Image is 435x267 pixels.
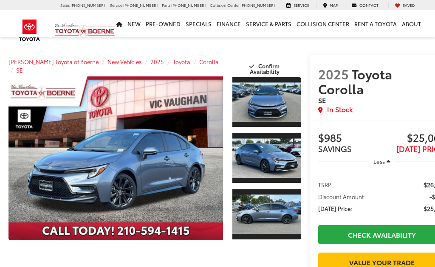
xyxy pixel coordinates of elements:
[240,2,275,8] span: [PHONE_NUMBER]
[388,3,421,8] a: My Saved Vehicles
[210,2,240,8] span: Collision Center
[107,58,141,65] a: New Vehicles
[199,58,219,65] a: Corolla
[232,82,302,122] img: 2025 Toyota Corolla SE
[232,194,302,234] img: 2025 Toyota Corolla SE
[183,10,214,37] a: Specials
[60,2,70,8] span: Sales
[232,138,302,178] img: 2025 Toyota Corolla SE
[113,10,125,37] a: Home
[318,95,326,105] span: SE
[294,2,309,8] span: Service
[318,143,352,154] span: SAVINGS
[173,58,190,65] a: Toyota
[232,132,301,184] a: Expand Photo 2
[345,3,385,8] a: Contact
[230,59,301,73] button: Confirm Availability
[403,2,415,8] span: Saved
[243,10,294,37] a: Service & Parts: Opens in a new tab
[318,132,382,145] span: $985
[8,58,99,65] a: [PERSON_NAME] Toyota of Boerne
[359,2,379,8] span: Contact
[318,180,333,189] span: TSRP:
[369,154,395,169] button: Less
[352,10,399,37] a: Rent a Toyota
[6,76,225,240] img: 2025 Toyota Corolla SE
[14,17,45,44] img: Toyota
[125,10,143,37] a: New
[294,10,352,37] a: Collision Center
[150,58,164,65] a: 2025
[8,76,223,240] a: Expand Photo 0
[123,2,158,8] span: [PHONE_NUMBER]
[330,2,338,8] span: Map
[327,104,353,114] span: In Stock
[250,62,280,75] span: Confirm Availability
[318,192,366,201] span: Discount Amount:
[54,23,115,38] img: Vic Vaughan Toyota of Boerne
[16,66,23,74] a: SE
[280,3,316,8] a: Service
[318,65,349,83] span: 2025
[214,10,243,37] a: Finance
[232,188,301,240] a: Expand Photo 3
[373,157,385,165] span: Less
[162,2,170,8] span: Parts
[399,10,424,37] a: About
[318,204,352,213] span: [DATE] Price:
[232,76,301,128] a: Expand Photo 1
[318,65,392,98] span: Toyota Corolla
[110,2,122,8] span: Service
[71,2,105,8] span: [PHONE_NUMBER]
[171,2,206,8] span: [PHONE_NUMBER]
[143,10,183,37] a: Pre-Owned
[316,3,344,8] a: Map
